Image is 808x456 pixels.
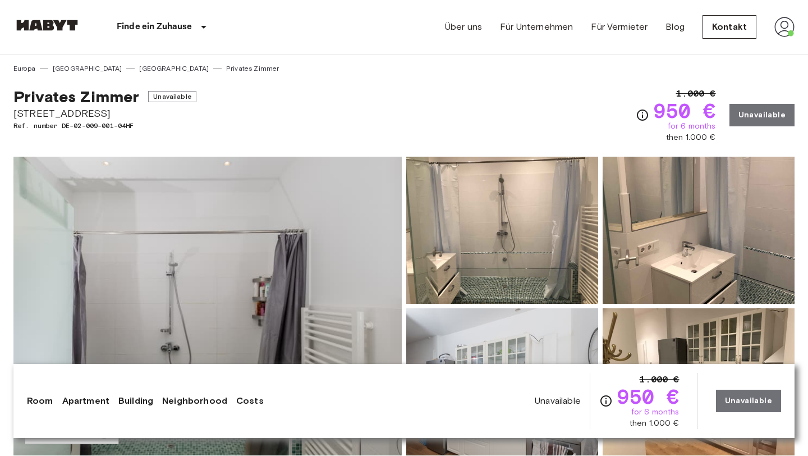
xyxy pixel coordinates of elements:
[13,121,196,131] span: Ref. number DE-02-009-001-04HF
[162,394,227,408] a: Neighborhood
[53,63,122,74] a: [GEOGRAPHIC_DATA]
[27,394,53,408] a: Room
[62,394,109,408] a: Apartment
[603,157,795,304] img: Picture of unit DE-02-009-001-04HF
[535,395,581,407] span: Unavailable
[703,15,756,39] a: Kontakt
[118,394,153,408] a: Building
[636,108,649,122] svg: Check cost overview for full price breakdown. Please note that discounts apply to new joiners onl...
[640,373,680,386] span: 1.000 €
[117,20,192,34] p: Finde ein Zuhause
[676,87,716,101] span: 1.000 €
[406,308,598,455] img: Picture of unit DE-02-009-001-04HF
[599,394,613,408] svg: Check cost overview for full price breakdown. Please note that discounts apply to new joiners onl...
[774,17,795,37] img: avatar
[139,63,209,74] a: [GEOGRAPHIC_DATA]
[500,20,573,34] a: Für Unternehmen
[226,63,279,74] a: Privates Zimmer
[406,157,598,304] img: Picture of unit DE-02-009-001-04HF
[13,63,35,74] a: Europa
[603,308,795,455] img: Picture of unit DE-02-009-001-04HF
[630,418,680,429] span: then 1.000 €
[13,157,402,455] img: Marketing picture of unit DE-02-009-001-04HF
[591,20,648,34] a: Für Vermieter
[666,132,716,143] span: then 1.000 €
[617,386,680,407] span: 950 €
[631,407,680,418] span: for 6 months
[236,394,264,408] a: Costs
[665,20,685,34] a: Blog
[13,106,196,121] span: [STREET_ADDRESS]
[668,121,716,132] span: for 6 months
[13,87,139,106] span: Privates Zimmer
[148,91,196,102] span: Unavailable
[13,20,81,31] img: Habyt
[654,101,716,121] span: 950 €
[445,20,482,34] a: Über uns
